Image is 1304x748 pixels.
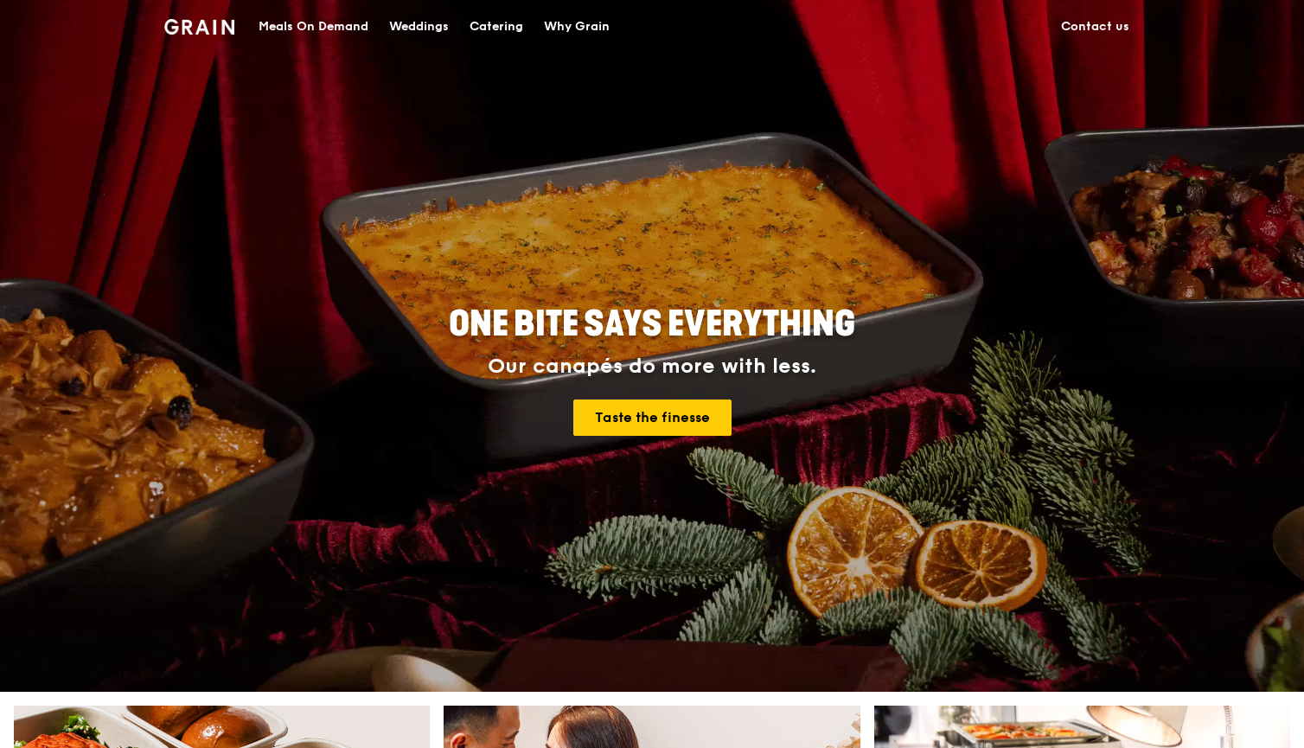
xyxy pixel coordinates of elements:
[341,355,963,379] div: Our canapés do more with less.
[259,1,368,53] div: Meals On Demand
[544,1,610,53] div: Why Grain
[470,1,523,53] div: Catering
[389,1,449,53] div: Weddings
[1051,1,1140,53] a: Contact us
[164,19,234,35] img: Grain
[379,1,459,53] a: Weddings
[449,304,855,345] span: ONE BITE SAYS EVERYTHING
[459,1,534,53] a: Catering
[573,400,732,436] a: Taste the finesse
[534,1,620,53] a: Why Grain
